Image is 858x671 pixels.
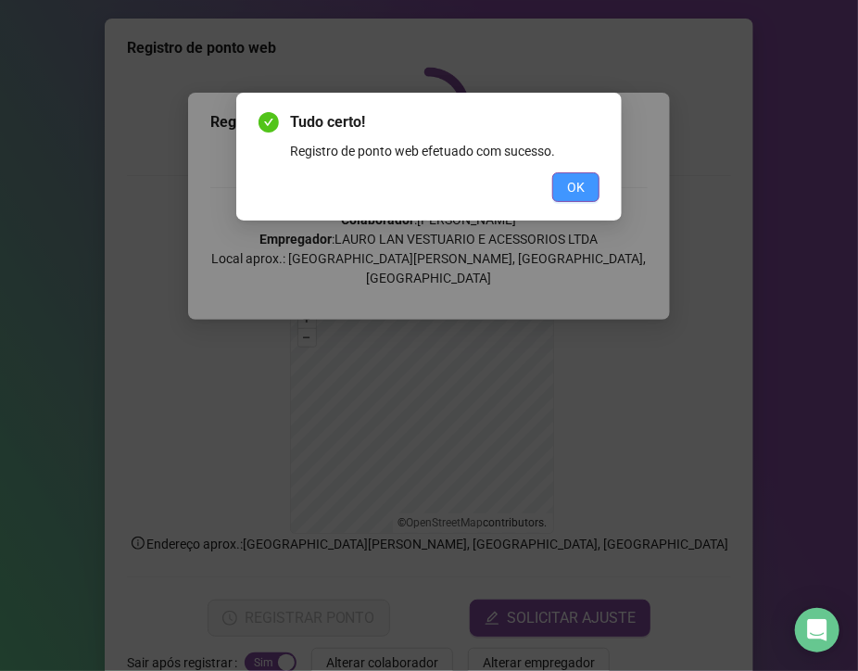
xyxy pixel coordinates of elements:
span: Tudo certo! [290,111,599,133]
span: OK [567,177,585,197]
div: Open Intercom Messenger [795,608,839,652]
div: Registro de ponto web efetuado com sucesso. [290,141,599,161]
button: OK [552,172,599,202]
span: check-circle [259,112,279,133]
